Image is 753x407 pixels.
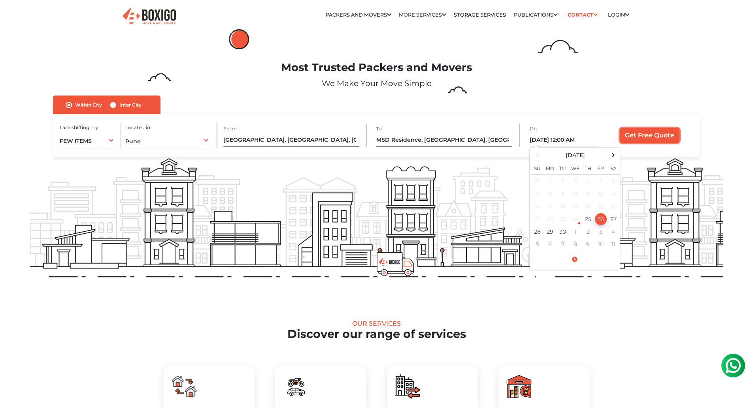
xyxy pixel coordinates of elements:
th: We [569,161,582,175]
img: whatsapp-icon.svg [8,8,24,24]
img: boxigo_packers_and_movers_huge_savings [506,374,532,399]
div: 24 [570,213,581,225]
h2: Discover our range of services [30,327,723,341]
input: Select Building or Nearest Landmark [376,133,512,147]
label: I am shifting my [60,124,98,131]
p: We Make Your Move Simple [30,77,723,89]
div: Our Services [30,320,723,327]
h1: Most Trusted Packers and Movers [30,61,723,74]
label: Inter City [119,100,142,110]
label: On [530,125,537,132]
img: boxigo_prackers_and_movers_truck [377,252,414,276]
img: Boxigo [122,7,177,26]
img: boxigo_packers_and_movers_huge_savings [283,374,308,399]
label: Is flexible? [539,146,564,155]
a: Contact [565,9,600,21]
a: Packers and Movers [326,12,391,18]
label: Located in [125,124,150,131]
input: Get Free Quote [620,128,679,143]
a: Storage Services [454,12,506,18]
a: Select Time [531,256,618,263]
a: More services [399,12,446,18]
img: boxigo_packers_and_movers_huge_savings [172,374,197,399]
th: Th [582,161,594,175]
th: Mo [544,161,557,175]
th: Su [531,161,544,175]
th: Fr [594,161,607,175]
th: Tu [557,161,569,175]
a: Login [608,12,629,18]
input: Select Building or Nearest Landmark [223,133,359,147]
label: From [223,125,237,132]
th: Sa [607,161,620,175]
span: Next Month [608,150,619,160]
label: To [376,125,382,132]
label: Within City [75,100,102,110]
span: Previous Month [532,150,543,160]
span: Pune [125,138,141,145]
input: Moving date [530,133,598,147]
img: boxigo_packers_and_movers_huge_savings [395,374,420,399]
th: Select Month [544,149,607,161]
a: Publications [514,12,558,18]
span: FEW ITEMS [60,137,92,144]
